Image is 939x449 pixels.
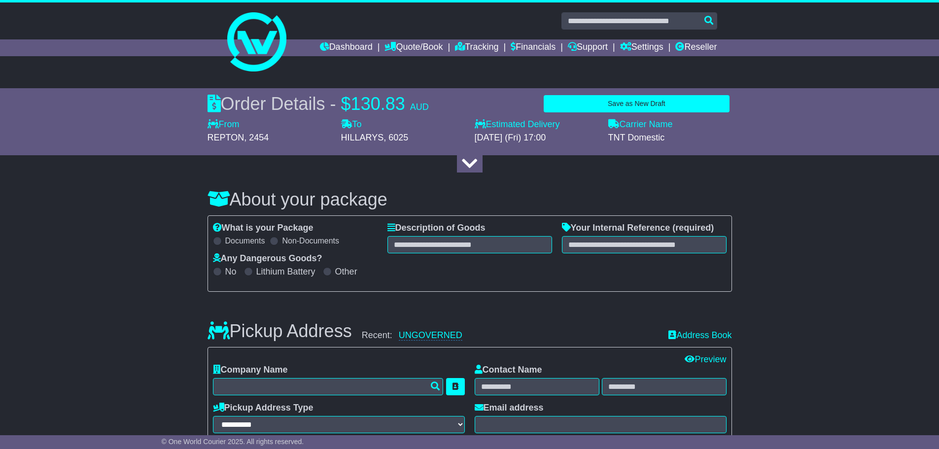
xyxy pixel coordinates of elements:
a: Financials [511,39,556,56]
span: 130.83 [351,94,405,114]
span: , 2454 [244,133,269,142]
label: Lithium Battery [256,267,315,277]
span: , 6025 [383,133,408,142]
label: Company Name [213,365,288,376]
label: Your Internal Reference (required) [562,223,714,234]
div: [DATE] (Fri) 17:00 [475,133,598,143]
button: Save as New Draft [544,95,729,112]
a: Support [568,39,608,56]
label: Description of Goods [387,223,486,234]
div: TNT Domestic [608,133,732,143]
label: Documents [225,236,265,245]
span: © One World Courier 2025. All rights reserved. [162,438,304,446]
label: From [208,119,240,130]
a: UNGOVERNED [399,330,462,341]
a: Preview [685,354,726,364]
a: Settings [620,39,663,56]
a: Reseller [675,39,717,56]
a: Quote/Book [384,39,443,56]
label: Other [335,267,357,277]
label: To [341,119,362,130]
a: Tracking [455,39,498,56]
label: Non-Documents [282,236,339,245]
div: Recent: [362,330,659,341]
span: REPTON [208,133,244,142]
a: Dashboard [320,39,373,56]
label: Email address [475,403,544,414]
label: Pickup Address Type [213,403,313,414]
label: Any Dangerous Goods? [213,253,322,264]
div: Order Details - [208,93,429,114]
label: Estimated Delivery [475,119,598,130]
label: Contact Name [475,365,542,376]
h3: About your package [208,190,732,209]
span: AUD [410,102,429,112]
span: HILLARYS [341,133,384,142]
label: No [225,267,237,277]
a: Address Book [668,330,731,341]
h3: Pickup Address [208,321,352,341]
label: Carrier Name [608,119,673,130]
label: What is your Package [213,223,313,234]
span: $ [341,94,351,114]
